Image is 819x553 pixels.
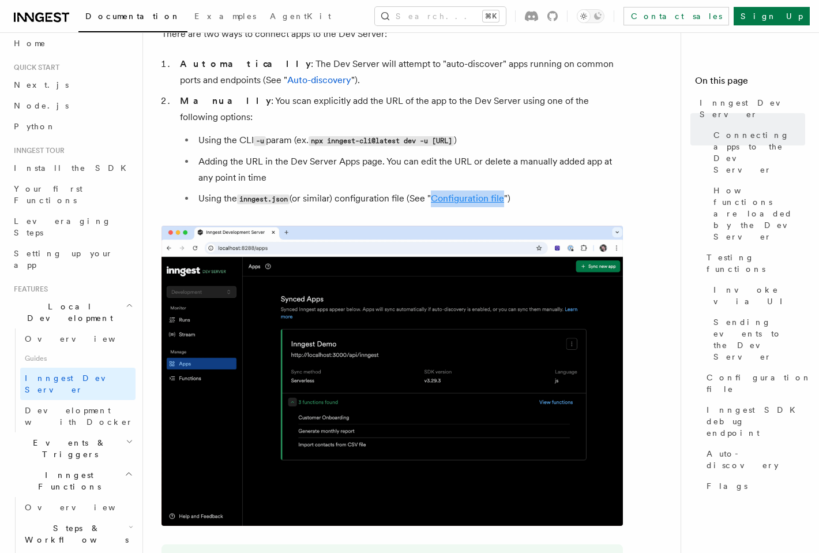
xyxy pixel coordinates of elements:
[180,58,311,69] strong: Automatically
[176,93,623,207] li: : You scan explicitly add the URL of the app to the Dev Server using one of the following options:
[713,316,805,363] span: Sending events to the Dev Server
[9,74,136,95] a: Next.js
[14,216,111,237] span: Leveraging Steps
[700,97,805,120] span: Inngest Dev Server
[375,7,506,25] button: Search...⌘K
[195,154,623,186] li: Adding the URL in the Dev Server Apps page. You can edit the URL or delete a manually added app a...
[9,33,136,54] a: Home
[9,158,136,178] a: Install the SDK
[9,116,136,137] a: Python
[187,3,263,31] a: Examples
[577,9,604,23] button: Toggle dark mode
[9,465,136,497] button: Inngest Functions
[20,328,136,349] a: Overview
[623,7,729,25] a: Contact sales
[14,80,69,89] span: Next.js
[194,12,256,21] span: Examples
[709,125,805,180] a: Connecting apps to the Dev Server
[25,334,144,343] span: Overview
[25,373,123,394] span: Inngest Dev Server
[707,252,805,275] span: Testing functions
[709,180,805,247] a: How functions are loaded by the Dev Server
[20,518,136,550] button: Steps & Workflows
[707,372,812,395] span: Configuration file
[483,10,499,22] kbd: ⌘K
[85,12,181,21] span: Documentation
[237,195,290,204] code: inngest.json
[9,285,48,294] span: Features
[695,92,805,125] a: Inngest Dev Server
[270,12,331,21] span: AgentKit
[14,184,82,205] span: Your first Functions
[709,279,805,312] a: Invoke via UI
[20,400,136,432] a: Development with Docker
[9,178,136,211] a: Your first Functions
[709,312,805,367] a: Sending events to the Dev Server
[14,163,133,173] span: Install the SDK
[707,448,805,471] span: Auto-discovery
[702,443,805,476] a: Auto-discovery
[702,247,805,279] a: Testing functions
[161,226,623,526] img: Dev Server demo manually syncing an app
[9,301,126,324] span: Local Development
[9,63,59,72] span: Quick start
[702,399,805,443] a: Inngest SDK debug endpoint
[734,7,810,25] a: Sign Up
[9,432,136,465] button: Events & Triggers
[14,249,113,270] span: Setting up your app
[254,136,266,146] code: -u
[161,26,623,42] p: There are two ways to connect apps to the Dev Server:
[9,328,136,432] div: Local Development
[14,101,69,110] span: Node.js
[195,132,623,149] li: Using the CLI param (ex. )
[9,95,136,116] a: Node.js
[25,503,144,512] span: Overview
[431,193,504,204] a: Configuration file
[263,3,338,31] a: AgentKit
[287,74,351,85] a: Auto-discovery
[14,122,56,131] span: Python
[707,480,747,492] span: Flags
[20,497,136,518] a: Overview
[14,38,46,49] span: Home
[20,522,129,545] span: Steps & Workflows
[713,185,805,242] span: How functions are loaded by the Dev Server
[9,211,136,243] a: Leveraging Steps
[20,368,136,400] a: Inngest Dev Server
[713,284,805,307] span: Invoke via UI
[9,296,136,328] button: Local Development
[9,469,125,492] span: Inngest Functions
[176,56,623,88] li: : The Dev Server will attempt to "auto-discover" apps running on common ports and endpoints (See ...
[702,476,805,496] a: Flags
[309,136,454,146] code: npx inngest-cli@latest dev -u [URL]
[707,404,805,439] span: Inngest SDK debug endpoint
[25,406,133,427] span: Development with Docker
[180,95,271,106] strong: Manually
[9,146,65,155] span: Inngest tour
[702,367,805,399] a: Configuration file
[78,3,187,32] a: Documentation
[20,349,136,368] span: Guides
[9,243,136,275] a: Setting up your app
[695,74,805,92] h4: On this page
[713,129,805,175] span: Connecting apps to the Dev Server
[195,190,623,207] li: Using the (or similar) configuration file (See " ")
[9,437,126,460] span: Events & Triggers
